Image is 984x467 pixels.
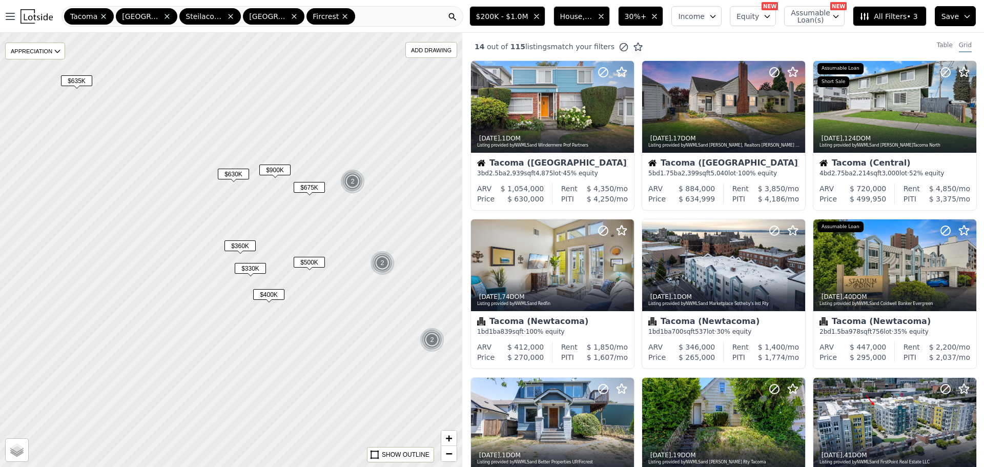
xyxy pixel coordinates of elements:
[477,159,628,169] div: Tacoma ([GEOGRAPHIC_DATA])
[469,6,545,26] button: $200K - $1.0M
[587,343,614,351] span: $ 1,850
[561,194,574,204] div: PITI
[758,195,785,203] span: $ 4,186
[730,6,776,26] button: Equity
[294,182,325,193] span: $675K
[819,159,828,167] img: House
[477,451,629,459] div: , 1 DOM
[749,184,799,194] div: /mo
[553,6,610,26] button: House, Multifamily, Condominium
[507,353,544,361] span: $ 270,000
[650,135,671,142] time: 2025-08-06 17:09
[819,194,837,204] div: Price
[249,11,288,22] span: [GEOGRAPHIC_DATA]
[849,328,860,335] span: 978
[618,6,664,26] button: 30%+
[941,11,959,22] span: Save
[218,169,249,184] div: $630K
[679,185,715,193] span: $ 884,000
[406,43,457,57] div: ADD DRAWING
[819,342,834,352] div: ARV
[370,251,395,275] img: g1.png
[850,343,886,351] span: $ 447,000
[678,11,705,22] span: Income
[294,182,325,197] div: $675K
[470,60,633,211] a: [DATE],1DOMListing provided byNWMLSand Windermere Prof PartnersHouseTacoma ([GEOGRAPHIC_DATA])3bd...
[819,169,970,177] div: 4 bd 2.75 ba sqft lot · 52% equity
[749,342,799,352] div: /mo
[937,41,953,52] div: Table
[859,11,917,22] span: All Filters • 3
[561,342,578,352] div: Rent
[671,6,722,26] button: Income
[929,185,956,193] span: $ 4,850
[479,452,500,459] time: 2025-07-24 00:00
[819,159,970,169] div: Tacoma (Central)
[819,352,837,362] div: Price
[642,60,805,211] a: [DATE],17DOMListing provided byNWMLSand [PERSON_NAME], Realtors [PERSON_NAME] REHouseTacoma ([GEO...
[475,43,484,51] span: 14
[648,159,799,169] div: Tacoma ([GEOGRAPHIC_DATA])
[736,11,759,22] span: Equity
[648,317,657,326] img: Condominium
[791,9,824,24] span: Assumable Loan(s)
[822,293,843,300] time: 2025-07-30 17:54
[679,343,715,351] span: $ 346,000
[477,342,491,352] div: ARV
[259,165,291,179] div: $900K
[501,328,512,335] span: 839
[648,459,800,465] div: Listing provided by NWMLS and [PERSON_NAME] Rty Tacoma
[882,170,899,177] span: 3,000
[561,184,578,194] div: Rent
[732,352,745,362] div: PITI
[477,301,629,307] div: Listing provided by NWMLS and Redfin
[822,135,843,142] time: 2025-08-05 15:01
[536,170,553,177] span: 4,875
[830,2,847,10] div: NEW
[477,328,628,336] div: 1 bd 1 ba sqft · 100% equity
[61,75,92,86] span: $635K
[446,447,453,460] span: −
[904,342,920,352] div: Rent
[476,11,528,22] span: $200K - $1.0M
[648,328,799,336] div: 1 bd 1 ba sqft lot · 30% equity
[679,353,715,361] span: $ 265,000
[819,317,828,326] img: Condominium
[850,195,886,203] span: $ 499,950
[508,43,525,51] span: 115
[587,185,614,193] span: $ 4,350
[959,41,972,52] div: Grid
[477,134,629,143] div: , 1 DOM
[904,352,916,362] div: PITI
[313,11,339,22] span: Fircrest
[850,353,886,361] span: $ 295,000
[122,11,161,22] span: [GEOGRAPHIC_DATA]
[561,352,574,362] div: PITI
[340,169,365,194] img: g1.png
[6,439,28,461] a: Layers
[711,170,728,177] span: 5,040
[929,353,956,361] span: $ 2,037
[648,342,663,352] div: ARV
[732,184,749,194] div: Rent
[470,219,633,369] a: [DATE],74DOMListing provided byNWMLSand RedfinCondominiumTacoma (Newtacoma)1bd1ba839sqft·100% equ...
[762,2,778,10] div: NEW
[477,317,485,326] img: Condominium
[745,352,799,362] div: /mo
[758,185,785,193] span: $ 3,850
[420,328,444,352] div: 2
[817,221,864,233] div: Assumable Loan
[920,184,970,194] div: /mo
[477,459,629,465] div: Listing provided by NWMLS and Better Properties UP/Fircrest
[648,301,800,307] div: Listing provided by NWMLS and Marketplace Sotheby's Intl Rty
[294,257,325,272] div: $500K
[648,194,666,204] div: Price
[370,251,395,275] div: 2
[479,293,500,300] time: 2025-08-05 14:24
[587,195,614,203] span: $ 4,250
[224,240,256,251] span: $360K
[574,352,628,362] div: /mo
[578,184,628,194] div: /mo
[695,328,707,335] span: 537
[745,194,799,204] div: /mo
